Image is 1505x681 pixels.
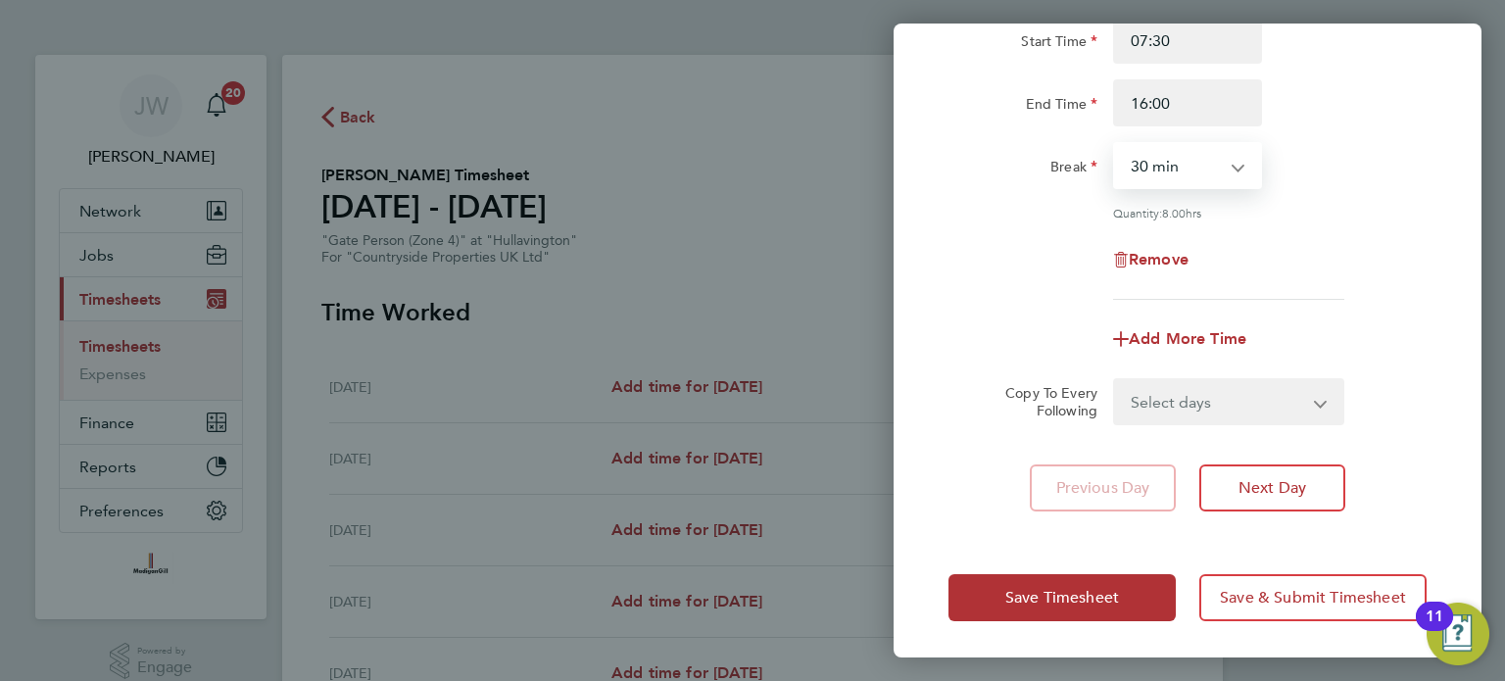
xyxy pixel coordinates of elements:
button: Save & Submit Timesheet [1199,574,1427,621]
button: Next Day [1199,464,1345,511]
label: End Time [1026,95,1097,119]
span: Save & Submit Timesheet [1220,588,1406,608]
span: 8.00 [1162,205,1186,220]
input: E.g. 08:00 [1113,17,1262,64]
input: E.g. 18:00 [1113,79,1262,126]
button: Remove [1113,252,1189,268]
span: Next Day [1238,478,1306,498]
button: Add More Time [1113,331,1246,347]
button: Open Resource Center, 11 new notifications [1427,603,1489,665]
label: Break [1050,158,1097,181]
span: Remove [1129,250,1189,268]
div: 11 [1426,616,1443,642]
label: Start Time [1021,32,1097,56]
label: Copy To Every Following [990,384,1097,419]
span: Add More Time [1129,329,1246,348]
button: Save Timesheet [948,574,1176,621]
span: Save Timesheet [1005,588,1119,608]
div: Quantity: hrs [1113,205,1344,220]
